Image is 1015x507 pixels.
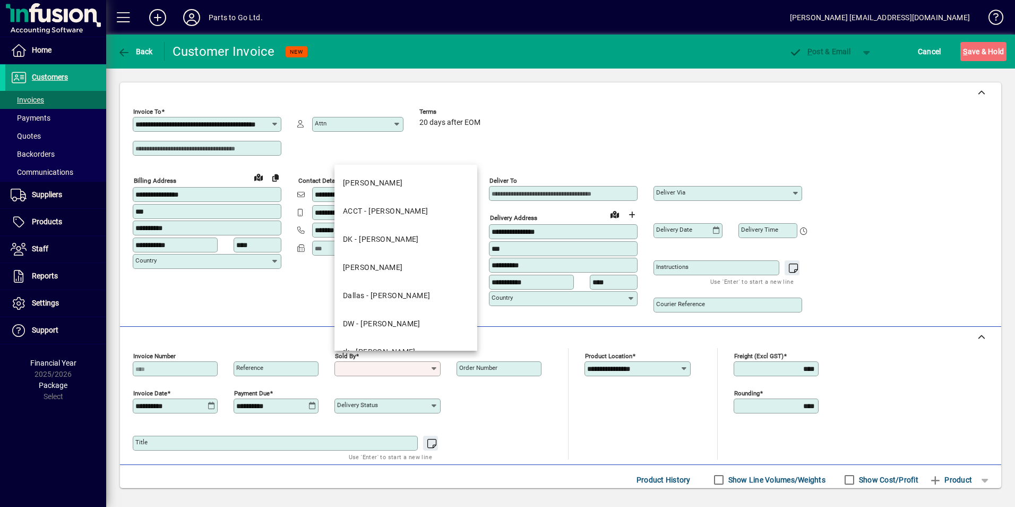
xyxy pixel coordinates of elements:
a: Home [5,37,106,64]
span: Payments [11,114,50,122]
div: [PERSON_NAME] [EMAIL_ADDRESS][DOMAIN_NAME] [790,9,970,26]
mat-label: Delivery time [741,226,778,233]
mat-label: Deliver To [489,177,517,184]
mat-label: Sold by [335,352,356,360]
button: Product History [632,470,695,489]
span: 20 days after EOM [419,119,480,127]
span: Settings [32,299,59,307]
a: Invoices [5,91,106,109]
a: Suppliers [5,182,106,208]
span: P [807,47,812,56]
mat-option: ACCT - David Wynne [334,197,477,225]
span: ave & Hold [963,43,1004,60]
span: Terms [419,108,483,115]
button: Profile [175,8,209,27]
div: [PERSON_NAME] [343,262,403,273]
mat-label: Invoice To [133,108,161,115]
span: ost & Email [789,47,850,56]
div: Dallas - [PERSON_NAME] [343,290,431,301]
div: [PERSON_NAME] [343,178,403,189]
mat-label: Reference [236,364,263,371]
span: Product History [636,471,691,488]
app-page-header-button: Back [106,42,165,61]
div: rk - [PERSON_NAME] [343,347,416,358]
a: View on map [606,206,623,223]
div: Customer Invoice [173,43,275,60]
mat-label: Product location [585,352,632,360]
mat-label: Courier Reference [656,300,705,308]
span: Product [929,471,972,488]
button: Post & Email [784,42,856,61]
mat-option: rk - Rajat Kapoor [334,338,477,366]
mat-label: Title [135,438,148,446]
span: Backorders [11,150,55,158]
button: Product [924,470,977,489]
a: Support [5,317,106,344]
a: Settings [5,290,106,317]
span: Products [32,217,62,226]
mat-option: DW - Dave Wheatley [334,310,477,338]
mat-hint: Use 'Enter' to start a new line [710,275,794,288]
mat-label: Invoice date [133,390,167,397]
span: Home [32,46,51,54]
span: Cancel [918,43,941,60]
mat-label: Attn [315,120,326,127]
span: Back [117,47,153,56]
button: Choose address [623,206,640,223]
span: Financial Year [30,359,76,367]
span: Customers [32,73,68,81]
a: View on map [250,168,267,185]
a: Products [5,209,106,235]
mat-label: Country [492,294,513,301]
span: Communications [11,168,73,176]
button: Copy to Delivery address [267,169,284,186]
span: S [963,47,967,56]
a: Payments [5,109,106,127]
span: Package [39,381,67,390]
span: Suppliers [32,190,62,199]
div: Parts to Go Ltd. [209,9,263,26]
a: Quotes [5,127,106,145]
mat-label: Rounding [734,390,760,397]
span: Reports [32,272,58,280]
label: Show Line Volumes/Weights [726,475,825,485]
mat-label: Freight (excl GST) [734,352,784,360]
div: DW - [PERSON_NAME] [343,318,420,329]
span: Invoices [11,96,44,104]
mat-label: Order number [459,364,497,371]
mat-label: Country [135,257,157,264]
span: Quotes [11,132,41,140]
mat-label: Instructions [656,263,689,271]
button: Save & Hold [960,42,1007,61]
span: Staff [32,244,48,253]
mat-option: DAVE - Dave Keogan [334,169,477,197]
div: ACCT - [PERSON_NAME] [343,206,428,217]
mat-option: Dallas - Dallas Iosefo [334,282,477,310]
a: Reports [5,263,106,290]
button: Back [115,42,156,61]
div: DK - [PERSON_NAME] [343,234,419,245]
span: NEW [290,48,303,55]
a: Staff [5,236,106,263]
button: Add [141,8,175,27]
mat-option: DK - Dharmendra Kumar [334,225,477,253]
label: Show Cost/Profit [857,475,918,485]
mat-label: Deliver via [656,189,685,196]
mat-label: Delivery status [337,401,378,409]
mat-label: Delivery date [656,226,692,233]
a: Communications [5,163,106,181]
a: Backorders [5,145,106,163]
mat-label: Payment due [234,390,270,397]
button: Cancel [915,42,944,61]
mat-label: Invoice number [133,352,176,360]
mat-option: LD - Laurie Dawes [334,253,477,282]
mat-hint: Use 'Enter' to start a new line [349,451,432,463]
a: Knowledge Base [980,2,1002,37]
span: Support [32,326,58,334]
